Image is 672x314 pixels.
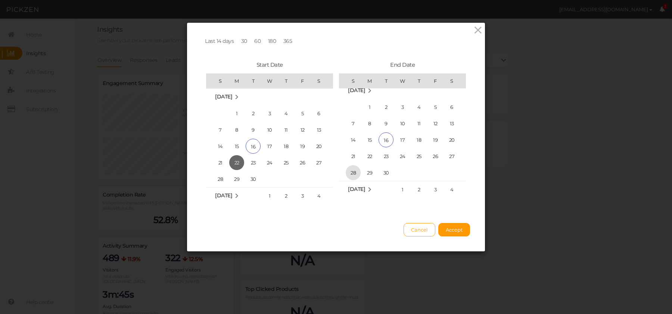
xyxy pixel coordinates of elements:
th: M [228,73,245,88]
td: Friday October 3 2025 [294,187,311,204]
td: Wednesday September 24 2025 [394,148,411,164]
td: Thursday September 18 2025 [278,138,294,154]
span: 21 [346,149,361,164]
td: Saturday October 11 2025 [444,198,466,214]
td: Tuesday October 7 2025 [378,198,394,214]
span: 22 [362,149,377,164]
span: Last 14 days [205,38,234,44]
span: 23 [246,155,261,170]
span: 14 [213,139,228,154]
span: 15 [362,132,377,147]
th: T [278,73,294,88]
td: Monday September 22 2025 [228,154,245,171]
span: 7 [213,122,228,137]
span: 19 [428,132,443,147]
span: 4 [411,100,426,114]
span: [DATE] [215,192,232,199]
tr: Week 1 [339,181,466,198]
td: September 2025 [339,82,466,99]
tr: Week 1 [339,99,466,115]
td: Monday September 15 2025 [361,132,378,148]
span: 6 [444,100,459,114]
td: Saturday September 20 2025 [444,132,466,148]
td: Tuesday September 30 2025 [378,164,394,181]
td: Tuesday September 2 2025 [378,99,394,115]
tr: Week undefined [206,88,333,105]
span: 3 [262,106,277,121]
td: Monday September 8 2025 [361,115,378,132]
span: 24 [262,155,277,170]
span: [DATE] [348,186,365,192]
td: Monday September 1 2025 [361,99,378,115]
th: F [294,73,311,88]
span: [DATE] [215,93,232,100]
span: 26 [428,149,443,164]
span: Start Date [256,61,283,68]
tr: Week 2 [206,122,333,138]
td: Saturday September 27 2025 [444,148,466,164]
span: Accept [446,227,463,233]
a: 30 [238,35,250,47]
tr: Week 3 [206,138,333,154]
td: Thursday September 11 2025 [278,122,294,138]
td: Monday September 29 2025 [228,171,245,188]
td: Sunday September 7 2025 [339,115,361,132]
tr: Week 1 [206,187,333,204]
td: Tuesday September 23 2025 [378,148,394,164]
span: 30 [379,165,393,180]
span: 2 [279,188,293,203]
span: 2 [246,106,261,121]
th: W [261,73,278,88]
span: 14 [346,132,361,147]
span: 23 [379,149,393,164]
span: 17 [395,132,410,147]
span: 3 [395,100,410,114]
tr: Week 5 [339,164,466,181]
tr: Week 4 [339,148,466,164]
span: 16 [379,132,393,147]
span: 1 [229,106,244,121]
td: Friday October 10 2025 [427,198,444,214]
td: Wednesday September 17 2025 [394,132,411,148]
td: Friday September 12 2025 [427,115,444,132]
td: Wednesday October 8 2025 [394,198,411,214]
td: Sunday September 14 2025 [339,132,361,148]
span: 11 [444,198,459,213]
span: 7 [379,198,393,213]
span: 30 [246,172,261,186]
th: F [427,73,444,88]
th: T [378,73,394,88]
span: 11 [411,116,426,131]
td: October 2025 [206,187,261,204]
td: Sunday September 28 2025 [206,171,228,188]
td: Monday September 22 2025 [361,148,378,164]
span: 8 [395,198,410,213]
span: 17 [262,139,277,154]
th: S [206,73,228,88]
td: Thursday September 11 2025 [411,115,427,132]
span: 5 [428,100,443,114]
span: 25 [279,155,293,170]
td: Thursday September 18 2025 [411,132,427,148]
span: 29 [229,172,244,186]
span: 8 [362,116,377,131]
td: Wednesday October 1 2025 [261,187,278,204]
span: 21 [213,155,228,170]
a: 180 [265,35,279,47]
span: 29 [362,165,377,180]
td: Monday September 15 2025 [228,138,245,154]
span: 7 [346,116,361,131]
td: Saturday October 4 2025 [444,181,466,198]
span: 20 [444,132,459,147]
span: 24 [395,149,410,164]
td: Thursday September 4 2025 [411,99,427,115]
span: 4 [279,106,293,121]
td: Friday September 19 2025 [294,138,311,154]
tr: Week 2 [339,115,466,132]
td: September 2025 [206,88,333,105]
button: Cancel [404,223,435,236]
th: M [361,73,378,88]
td: Saturday September 13 2025 [444,115,466,132]
span: 15 [229,139,244,154]
span: 28 [213,172,228,186]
